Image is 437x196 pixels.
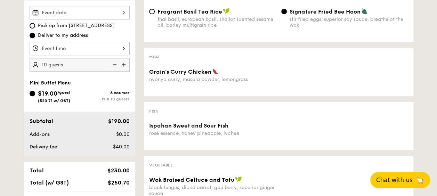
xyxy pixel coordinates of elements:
img: icon-vegetarian.fe4039eb.svg [361,8,367,14]
img: icon-reduce.1d2dbef1.svg [109,58,119,71]
span: $0.00 [116,131,129,137]
span: Signature Fried Bee Hoon [290,8,361,15]
div: nyonya curry, masala powder, lemongrass [149,76,276,82]
span: Add-ons [30,131,50,137]
div: 6 courses [80,90,130,95]
div: stir fried eggs, superior soy sauce, breathe of the wok [290,16,408,28]
button: Chat with us🦙 [370,172,430,188]
span: $19.00 [38,90,57,97]
span: /guest [57,90,71,95]
span: $250.70 [107,179,129,186]
span: Total (w/ GST) [30,179,69,186]
span: $190.00 [108,118,129,124]
img: icon-vegan.f8ff3823.svg [235,176,242,182]
span: Grain's Curry Chicken [149,68,211,75]
span: Delivery fee [30,144,57,150]
input: Event time [30,42,130,55]
span: ($20.71 w/ GST) [38,98,70,103]
span: Fragrant Basil Tea Rice [157,8,222,15]
span: 🦙 [415,176,424,184]
input: Deliver to my address [30,33,35,38]
span: $230.00 [107,167,129,174]
span: Vegetable [149,163,173,168]
input: $19.00/guest($20.71 w/ GST)6 coursesMin 10 guests [30,91,35,96]
span: Meat [149,55,160,59]
span: Deliver to my address [38,32,88,39]
div: Min 10 guests [80,97,130,101]
input: Number of guests [30,58,130,72]
span: Subtotal [30,118,53,124]
img: icon-add.58712e84.svg [119,58,130,71]
span: $40.00 [113,144,129,150]
span: Fish [149,109,159,114]
div: rose essence, honey pineapple, lychee [149,130,276,136]
input: Signature Fried Bee Hoonstir fried eggs, superior soy sauce, breathe of the wok [281,9,287,14]
img: icon-spicy.37a8142b.svg [212,68,218,74]
input: Fragrant Basil Tea Ricethai basil, european basil, shallot scented sesame oil, barley multigrain ... [149,9,155,14]
span: Wok Braised Celtuce and Tofu [149,177,234,183]
span: Mini Buffet Menu [30,80,71,86]
span: Total [30,167,44,174]
span: Chat with us [376,177,413,183]
span: Pick up from [STREET_ADDRESS] [38,22,115,29]
input: Event date [30,6,130,19]
img: icon-vegan.f8ff3823.svg [223,8,230,14]
span: Ispahan Sweet and Sour Fish [149,122,228,129]
input: Pick up from [STREET_ADDRESS] [30,23,35,28]
div: thai basil, european basil, shallot scented sesame oil, barley multigrain rice [157,16,276,28]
